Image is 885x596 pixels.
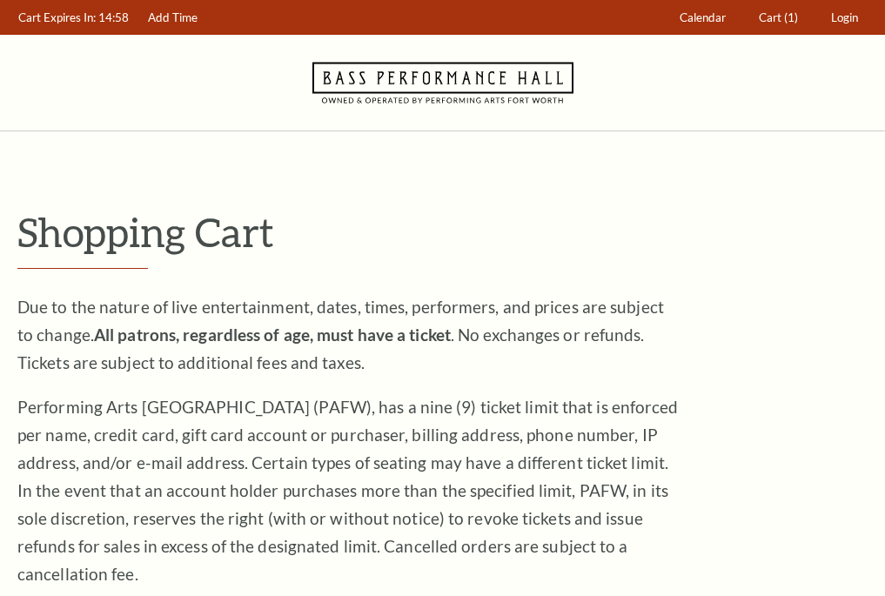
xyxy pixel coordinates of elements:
[140,1,206,35] a: Add Time
[17,210,868,254] p: Shopping Cart
[823,1,867,35] a: Login
[784,10,798,24] span: (1)
[17,297,664,372] span: Due to the nature of live entertainment, dates, times, performers, and prices are subject to chan...
[17,393,679,588] p: Performing Arts [GEOGRAPHIC_DATA] (PAFW), has a nine (9) ticket limit that is enforced per name, ...
[98,10,129,24] span: 14:58
[672,1,734,35] a: Calendar
[18,10,96,24] span: Cart Expires In:
[751,1,807,35] a: Cart (1)
[759,10,781,24] span: Cart
[680,10,726,24] span: Calendar
[94,325,451,345] strong: All patrons, regardless of age, must have a ticket
[831,10,858,24] span: Login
